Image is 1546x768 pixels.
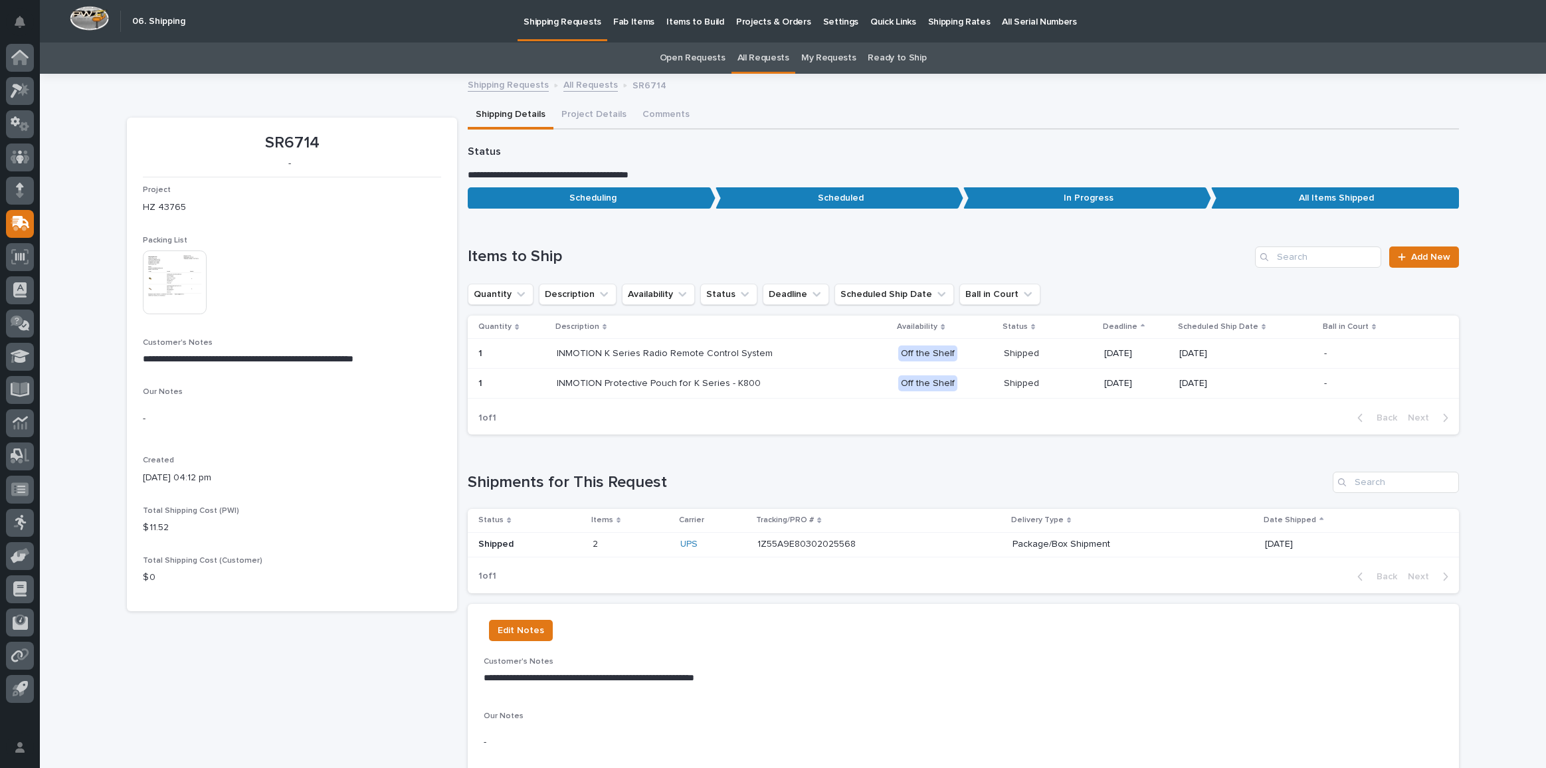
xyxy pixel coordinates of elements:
span: Created [143,456,174,464]
p: 1 of 1 [468,560,507,593]
p: Shipped [1004,348,1094,359]
p: - [143,158,436,169]
button: Ball in Court [959,284,1040,305]
a: All Requests [737,43,789,74]
span: Back [1369,571,1397,583]
button: Availability [622,284,695,305]
p: INMOTION K Series Radio Remote Control System [557,348,789,359]
p: - [1324,378,1414,389]
p: [DATE] [1265,539,1438,550]
span: Total Shipping Cost (PWI) [143,507,239,515]
span: Project [143,186,171,194]
p: 1Z55A9E80302025568 [757,536,858,550]
p: 2 [593,536,601,550]
p: Scheduled [716,187,963,209]
p: All Items Shipped [1211,187,1459,209]
span: Our Notes [484,712,524,720]
span: Total Shipping Cost (Customer) [143,557,262,565]
p: [DATE] [1179,378,1313,389]
button: Scheduled Ship Date [834,284,954,305]
h1: Shipments for This Request [468,473,1327,492]
p: 1 [478,375,485,389]
p: Shipped [1004,378,1094,389]
p: [DATE] [1104,378,1169,389]
div: Notifications [17,16,34,37]
input: Search [1333,472,1459,493]
div: Off the Shelf [898,345,957,362]
span: Back [1369,412,1397,424]
p: - [1324,348,1414,359]
tr: Shipped22 UPS 1Z55A9E803020255681Z55A9E80302025568 Package/Box Shipment[DATE] [468,532,1459,557]
p: Status [1003,320,1028,334]
button: Comments [634,102,698,130]
span: Next [1408,412,1437,424]
p: SR6714 [632,77,666,92]
p: Items [591,513,613,528]
span: Packing List [143,237,187,244]
p: - [143,412,441,426]
span: Our Notes [143,388,183,396]
p: Availability [897,320,937,334]
button: Deadline [763,284,829,305]
button: Description [539,284,617,305]
p: [DATE] 04:12 pm [143,471,441,485]
button: Next [1402,571,1459,583]
p: Status [468,145,1459,158]
button: Next [1402,412,1459,424]
h1: Items to Ship [468,247,1250,266]
a: Shipping Requests [468,76,549,92]
p: HZ 43765 [143,201,441,215]
button: Project Details [553,102,634,130]
p: - [484,735,1443,749]
p: $ 11.52 [143,521,441,535]
p: INMOTION Protective Pouch for K Series - K800 [557,378,789,389]
button: Back [1347,571,1402,583]
button: Notifications [6,8,34,36]
p: Scheduling [468,187,716,209]
button: Status [700,284,757,305]
p: 1 of 1 [468,402,507,434]
p: Package/Box Shipment [1013,539,1245,550]
p: Quantity [478,320,512,334]
p: Delivery Type [1011,513,1064,528]
a: UPS [680,539,698,550]
p: Carrier [679,513,704,528]
tr: 11 INMOTION K Series Radio Remote Control SystemOff the ShelfShipped[DATE][DATE]- [468,339,1459,369]
span: Customer's Notes [484,658,553,666]
div: Off the Shelf [898,375,957,392]
a: Ready to Ship [868,43,926,74]
h2: 06. Shipping [132,16,185,27]
a: My Requests [801,43,856,74]
p: Description [555,320,599,334]
p: In Progress [963,187,1211,209]
a: Add New [1389,246,1459,268]
tr: 11 INMOTION Protective Pouch for K Series - K800Off the ShelfShipped[DATE][DATE]- [468,369,1459,399]
p: Date Shipped [1264,513,1316,528]
span: Add New [1411,252,1450,262]
button: Edit Notes [489,620,553,641]
span: Edit Notes [498,623,544,638]
img: Workspace Logo [70,6,109,31]
button: Shipping Details [468,102,553,130]
p: SR6714 [143,134,441,153]
button: Quantity [468,284,533,305]
p: Tracking/PRO # [756,513,814,528]
button: Back [1347,412,1402,424]
a: Open Requests [660,43,725,74]
p: Shipped [478,539,582,550]
span: Customer's Notes [143,339,213,347]
p: Ball in Court [1323,320,1369,334]
input: Search [1255,246,1381,268]
p: Scheduled Ship Date [1178,320,1258,334]
p: [DATE] [1104,348,1169,359]
p: $ 0 [143,571,441,585]
p: Status [478,513,504,528]
a: All Requests [563,76,618,92]
span: Next [1408,571,1437,583]
p: 1 [478,345,485,359]
p: Deadline [1103,320,1137,334]
p: [DATE] [1179,348,1313,359]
